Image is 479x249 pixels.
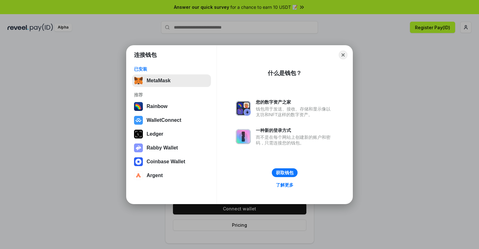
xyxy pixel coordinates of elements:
img: svg+xml,%3Csvg%20xmlns%3D%22http%3A%2F%2Fwww.w3.org%2F2000%2Fsvg%22%20fill%3D%22none%22%20viewBox... [236,129,251,144]
a: 了解更多 [272,181,297,189]
img: svg+xml,%3Csvg%20width%3D%2228%22%20height%3D%2228%22%20viewBox%3D%220%200%2028%2028%22%20fill%3D... [134,116,143,125]
button: Coinbase Wallet [132,155,211,168]
h1: 连接钱包 [134,51,157,59]
div: 您的数字资产之家 [256,99,334,105]
button: Rabby Wallet [132,142,211,154]
div: 获取钱包 [276,170,293,176]
img: svg+xml,%3Csvg%20width%3D%22120%22%20height%3D%22120%22%20viewBox%3D%220%200%20120%20120%22%20fil... [134,102,143,111]
div: Rabby Wallet [147,145,178,151]
div: 一种新的登录方式 [256,127,334,133]
button: Argent [132,169,211,182]
div: 什么是钱包？ [268,69,302,77]
div: Ledger [147,131,163,137]
button: WalletConnect [132,114,211,127]
button: Rainbow [132,100,211,113]
div: MetaMask [147,78,170,84]
button: Close [339,51,347,59]
div: 已安装 [134,66,209,72]
div: 而不是在每个网站上创建新的账户和密码，只需连接您的钱包。 [256,134,334,146]
img: svg+xml,%3Csvg%20xmlns%3D%22http%3A%2F%2Fwww.w3.org%2F2000%2Fsvg%22%20width%3D%2228%22%20height%3... [134,130,143,138]
img: svg+xml,%3Csvg%20xmlns%3D%22http%3A%2F%2Fwww.w3.org%2F2000%2Fsvg%22%20fill%3D%22none%22%20viewBox... [236,101,251,116]
img: svg+xml,%3Csvg%20xmlns%3D%22http%3A%2F%2Fwww.w3.org%2F2000%2Fsvg%22%20fill%3D%22none%22%20viewBox... [134,143,143,152]
button: MetaMask [132,74,211,87]
div: Rainbow [147,104,168,109]
button: 获取钱包 [272,168,298,177]
div: 推荐 [134,92,209,98]
button: Ledger [132,128,211,140]
img: svg+xml,%3Csvg%20width%3D%2228%22%20height%3D%2228%22%20viewBox%3D%220%200%2028%2028%22%20fill%3D... [134,157,143,166]
img: svg+xml,%3Csvg%20fill%3D%22none%22%20height%3D%2233%22%20viewBox%3D%220%200%2035%2033%22%20width%... [134,76,143,85]
img: svg+xml,%3Csvg%20width%3D%2228%22%20height%3D%2228%22%20viewBox%3D%220%200%2028%2028%22%20fill%3D... [134,171,143,180]
div: Argent [147,173,163,178]
div: WalletConnect [147,117,181,123]
div: 了解更多 [276,182,293,188]
div: 钱包用于发送、接收、存储和显示像以太坊和NFT这样的数字资产。 [256,106,334,117]
div: Coinbase Wallet [147,159,185,165]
